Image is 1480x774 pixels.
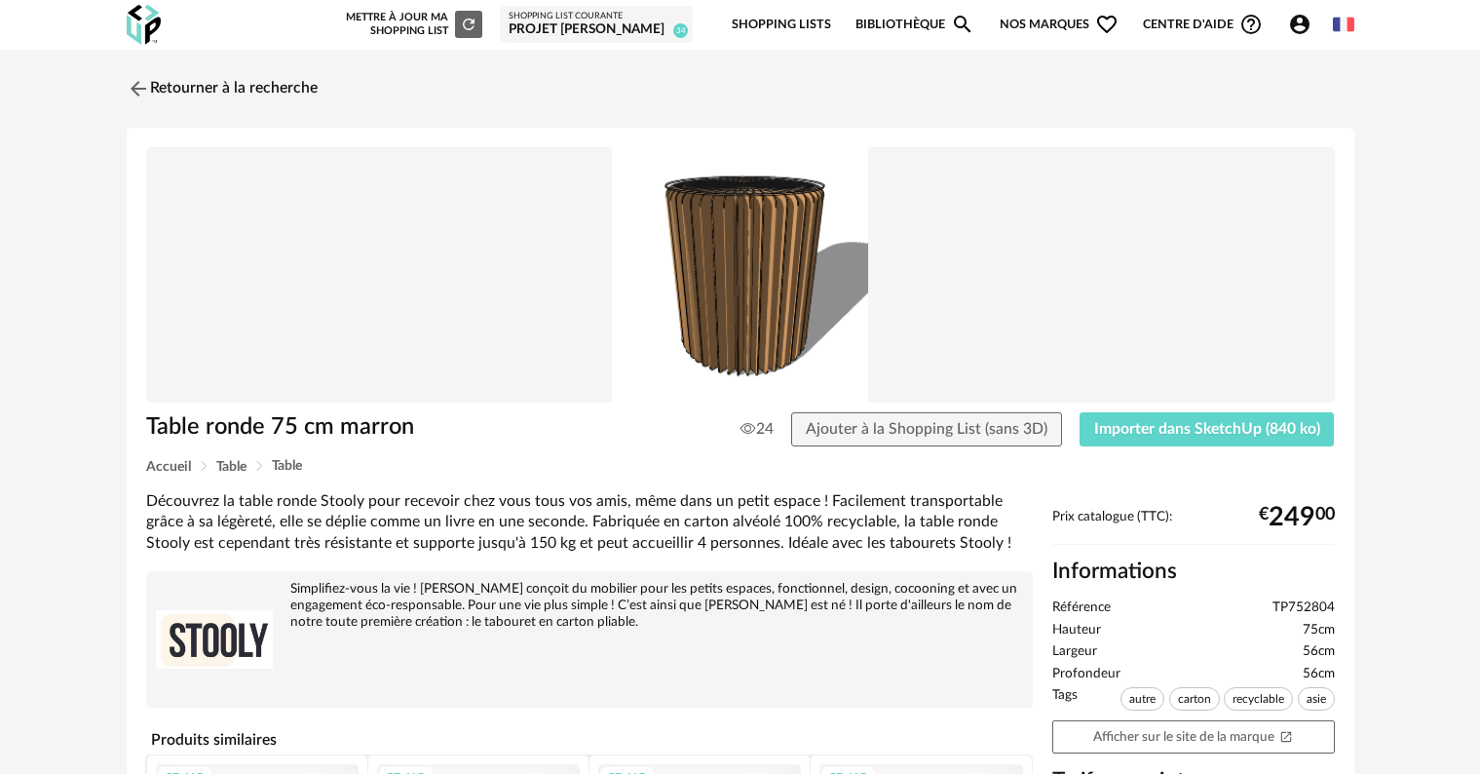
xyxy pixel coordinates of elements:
a: Shopping List courante Projet [PERSON_NAME] 34 [509,11,684,39]
img: fr [1333,14,1354,35]
span: asie [1298,687,1335,711]
span: Account Circle icon [1288,13,1311,36]
span: Help Circle Outline icon [1239,13,1263,36]
span: autre [1120,687,1164,711]
div: € 00 [1259,510,1335,525]
div: Projet [PERSON_NAME] [509,21,684,39]
h2: Informations [1052,558,1335,586]
span: recyclable [1224,687,1293,711]
span: Ajouter à la Shopping List (sans 3D) [806,421,1047,437]
a: Shopping Lists [732,2,831,48]
span: Table [272,459,302,473]
div: Prix catalogue (TTC): [1052,509,1335,545]
a: Afficher sur le site de la marqueOpen In New icon [1052,720,1335,755]
span: Tags [1052,687,1078,716]
span: 24 [740,419,774,439]
span: 34 [673,23,688,38]
h4: Produits similaires [146,725,1033,755]
button: Ajouter à la Shopping List (sans 3D) [791,412,1062,447]
img: Product pack shot [146,147,1335,403]
h1: Table ronde 75 cm marron [146,412,630,443]
span: Refresh icon [460,19,477,29]
span: carton [1169,687,1220,711]
span: 56cm [1303,643,1335,661]
div: Breadcrumb [146,459,1335,474]
div: Mettre à jour ma Shopping List [342,11,482,38]
span: Nos marques [1000,2,1119,48]
span: Accueil [146,460,191,474]
div: Simplifiez-vous la vie ! [PERSON_NAME] conçoit du mobilier pour les petits espaces, fonctionnel, ... [156,581,1023,631]
span: Largeur [1052,643,1097,661]
img: brand logo [156,581,273,698]
span: Account Circle icon [1288,13,1320,36]
div: Shopping List courante [509,11,684,22]
a: Retourner à la recherche [127,67,318,110]
span: Profondeur [1052,666,1120,683]
span: 56cm [1303,666,1335,683]
button: Importer dans SketchUp (840 ko) [1080,412,1335,447]
span: TP752804 [1272,600,1335,617]
div: Découvrez la table ronde Stooly pour recevoir chez vous tous vos amis, même dans un petit espace ... [146,491,1033,554]
span: Importer dans SketchUp (840 ko) [1094,421,1320,437]
span: Magnify icon [951,13,974,36]
span: Centre d'aideHelp Circle Outline icon [1143,13,1263,36]
img: OXP [127,5,161,45]
span: 249 [1269,510,1315,525]
span: Table [216,460,247,474]
span: Heart Outline icon [1095,13,1119,36]
span: Hauteur [1052,622,1101,639]
span: Open In New icon [1279,729,1293,743]
span: Référence [1052,600,1111,617]
img: svg+xml;base64,PHN2ZyB3aWR0aD0iMjQiIGhlaWdodD0iMjQiIHZpZXdCb3g9IjAgMCAyNCAyNCIgZmlsbD0ibm9uZSIgeG... [127,77,150,100]
a: BibliothèqueMagnify icon [855,2,974,48]
span: 75cm [1303,622,1335,639]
